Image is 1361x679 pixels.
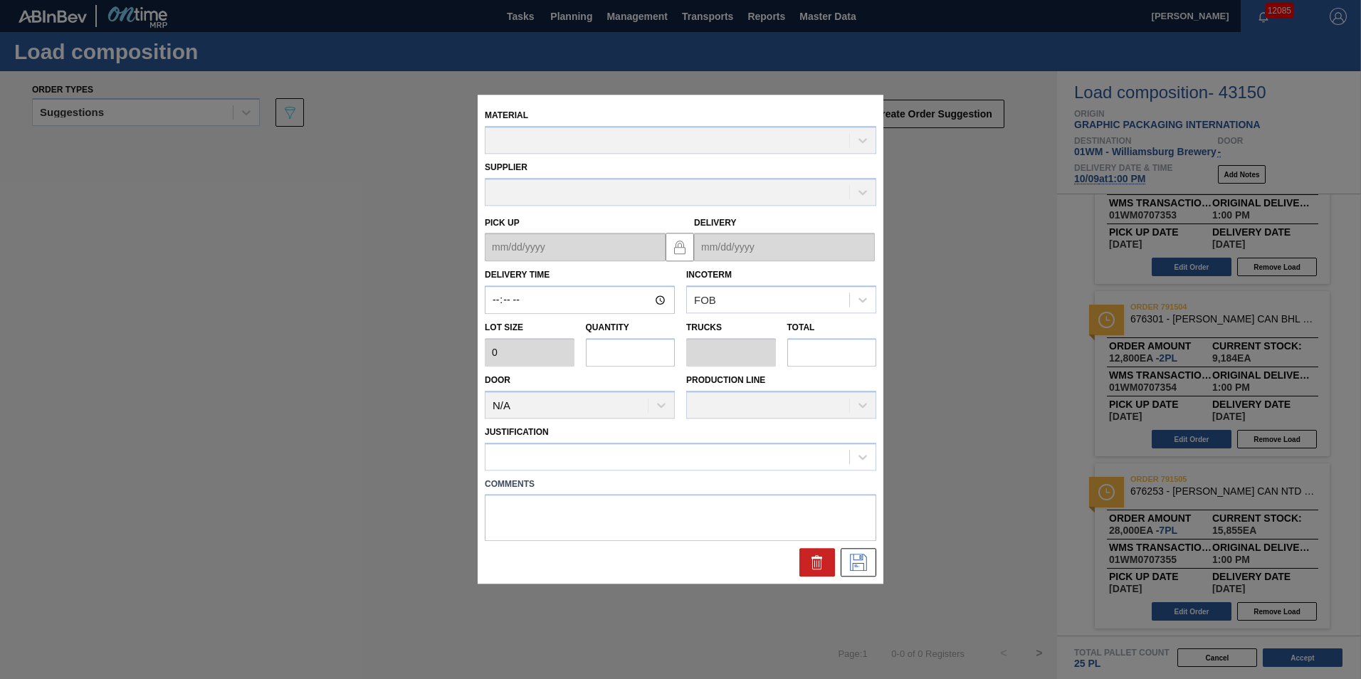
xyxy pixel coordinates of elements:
[799,549,835,577] div: Delete Order
[686,375,765,385] label: Production Line
[586,323,629,333] label: Quantity
[666,233,694,261] button: locked
[485,375,510,385] label: Door
[485,427,549,437] label: Justification
[485,110,528,120] label: Material
[841,549,876,577] div: Edit Order
[694,233,875,262] input: mm/dd/yyyy
[485,474,876,495] label: Comments
[671,238,688,256] img: locked
[485,233,666,262] input: mm/dd/yyyy
[686,323,722,333] label: Trucks
[485,265,675,286] label: Delivery Time
[485,318,574,339] label: Lot size
[694,218,737,228] label: Delivery
[694,294,716,306] div: FOB
[686,270,732,280] label: Incoterm
[485,162,527,172] label: Supplier
[485,218,520,228] label: Pick up
[787,323,815,333] label: Total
